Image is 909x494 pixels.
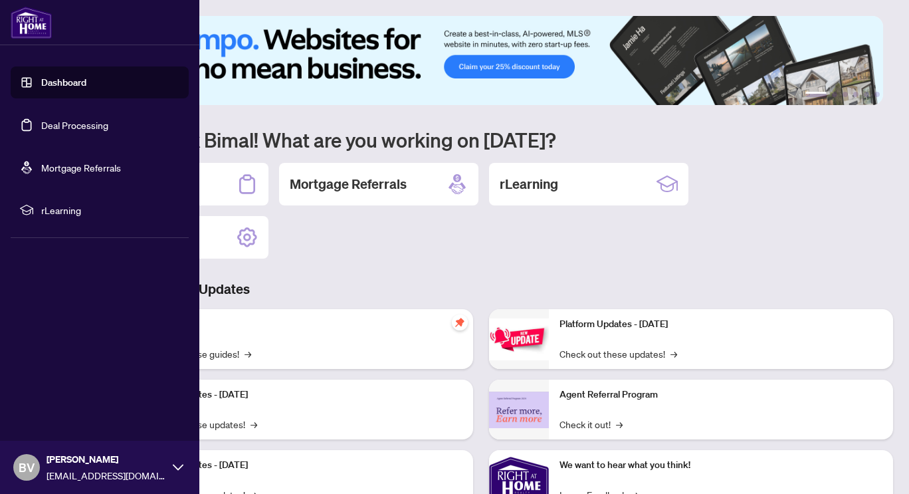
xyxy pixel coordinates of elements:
a: Check it out!→ [559,417,623,432]
p: Platform Updates - [DATE] [559,317,882,332]
button: 1 [805,92,827,97]
span: rLearning [41,203,179,217]
button: 6 [874,92,880,97]
a: Deal Processing [41,119,108,131]
h2: Mortgage Referrals [290,175,407,193]
a: Mortgage Referrals [41,162,121,174]
button: 3 [843,92,848,97]
span: BV [19,458,35,477]
span: pushpin [452,314,468,330]
img: Platform Updates - June 23, 2025 [489,318,549,360]
p: Agent Referral Program [559,388,882,402]
button: 2 [832,92,837,97]
img: Slide 0 [69,16,883,105]
p: Platform Updates - [DATE] [140,388,462,402]
a: Dashboard [41,76,86,88]
span: → [245,346,251,361]
a: Check out these updates!→ [559,346,677,361]
img: Agent Referral Program [489,392,549,428]
span: [EMAIL_ADDRESS][DOMAIN_NAME] [47,468,166,483]
button: 4 [853,92,858,97]
p: We want to hear what you think! [559,458,882,473]
span: [PERSON_NAME] [47,452,166,467]
span: → [670,346,677,361]
h2: rLearning [500,175,558,193]
span: → [616,417,623,432]
img: logo [11,7,52,39]
p: Platform Updates - [DATE] [140,458,462,473]
h1: Welcome back Bimal! What are you working on [DATE]? [69,127,893,152]
button: 5 [864,92,869,97]
span: → [251,417,257,432]
h3: Brokerage & Industry Updates [69,280,893,299]
p: Self-Help [140,317,462,332]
